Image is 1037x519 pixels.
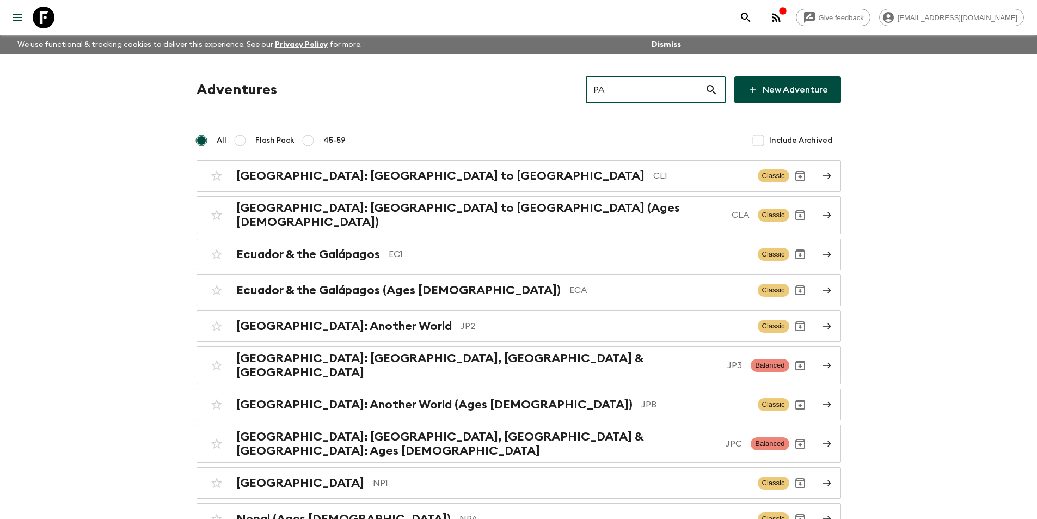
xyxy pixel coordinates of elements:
p: CL1 [653,169,749,182]
p: NP1 [373,477,749,490]
a: Ecuador & the Galápagos (Ages [DEMOGRAPHIC_DATA])ECAClassicArchive [197,274,841,306]
span: Balanced [751,359,789,372]
p: JPC [726,437,742,450]
h2: [GEOGRAPHIC_DATA]: [GEOGRAPHIC_DATA] to [GEOGRAPHIC_DATA] (Ages [DEMOGRAPHIC_DATA]) [236,201,723,229]
a: [GEOGRAPHIC_DATA]NP1ClassicArchive [197,467,841,499]
div: [EMAIL_ADDRESS][DOMAIN_NAME] [879,9,1024,26]
span: Classic [758,284,789,297]
p: JP2 [461,320,749,333]
span: Classic [758,320,789,333]
span: All [217,135,226,146]
button: Archive [789,355,811,376]
span: Include Archived [769,135,832,146]
span: Classic [758,398,789,411]
p: CLA [732,209,749,222]
p: EC1 [389,248,749,261]
p: We use functional & tracking cookies to deliver this experience. See our for more. [13,35,366,54]
a: [GEOGRAPHIC_DATA]: Another WorldJP2ClassicArchive [197,310,841,342]
input: e.g. AR1, Argentina [586,75,705,105]
button: Archive [789,472,811,494]
span: Classic [758,248,789,261]
a: Give feedback [796,9,870,26]
span: Flash Pack [255,135,294,146]
button: Archive [789,243,811,265]
a: [GEOGRAPHIC_DATA]: [GEOGRAPHIC_DATA] to [GEOGRAPHIC_DATA]CL1ClassicArchive [197,160,841,192]
span: Classic [758,477,789,490]
h2: [GEOGRAPHIC_DATA]: Another World [236,319,452,333]
button: Archive [789,279,811,301]
span: Give feedback [813,14,870,22]
button: Archive [789,433,811,455]
a: Ecuador & the GalápagosEC1ClassicArchive [197,239,841,270]
h2: [GEOGRAPHIC_DATA]: [GEOGRAPHIC_DATA] to [GEOGRAPHIC_DATA] [236,169,645,183]
button: search adventures [735,7,757,28]
h2: [GEOGRAPHIC_DATA]: [GEOGRAPHIC_DATA], [GEOGRAPHIC_DATA] & [GEOGRAPHIC_DATA] [236,351,719,380]
a: New Adventure [734,76,841,103]
button: Archive [789,394,811,416]
p: JP3 [727,359,742,372]
h2: Ecuador & the Galápagos [236,247,380,261]
h2: [GEOGRAPHIC_DATA] [236,476,364,490]
a: [GEOGRAPHIC_DATA]: [GEOGRAPHIC_DATA] to [GEOGRAPHIC_DATA] (Ages [DEMOGRAPHIC_DATA])CLAClassicArchive [197,196,841,234]
a: [GEOGRAPHIC_DATA]: [GEOGRAPHIC_DATA], [GEOGRAPHIC_DATA] & [GEOGRAPHIC_DATA]JP3BalancedArchive [197,346,841,384]
h2: Ecuador & the Galápagos (Ages [DEMOGRAPHIC_DATA]) [236,283,561,297]
span: [EMAIL_ADDRESS][DOMAIN_NAME] [892,14,1023,22]
p: JPB [641,398,749,411]
a: [GEOGRAPHIC_DATA]: Another World (Ages [DEMOGRAPHIC_DATA])JPBClassicArchive [197,389,841,420]
button: Archive [789,315,811,337]
span: 45-59 [323,135,346,146]
a: [GEOGRAPHIC_DATA]: [GEOGRAPHIC_DATA], [GEOGRAPHIC_DATA] & [GEOGRAPHIC_DATA]: Ages [DEMOGRAPHIC_DA... [197,425,841,463]
h1: Adventures [197,79,277,101]
button: menu [7,7,28,28]
button: Dismiss [649,37,684,52]
button: Archive [789,204,811,226]
button: Archive [789,165,811,187]
span: Classic [758,209,789,222]
h2: [GEOGRAPHIC_DATA]: Another World (Ages [DEMOGRAPHIC_DATA]) [236,398,633,412]
a: Privacy Policy [275,41,328,48]
span: Balanced [751,437,789,450]
h2: [GEOGRAPHIC_DATA]: [GEOGRAPHIC_DATA], [GEOGRAPHIC_DATA] & [GEOGRAPHIC_DATA]: Ages [DEMOGRAPHIC_DATA] [236,430,717,458]
span: Classic [758,169,789,182]
p: ECA [569,284,749,297]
